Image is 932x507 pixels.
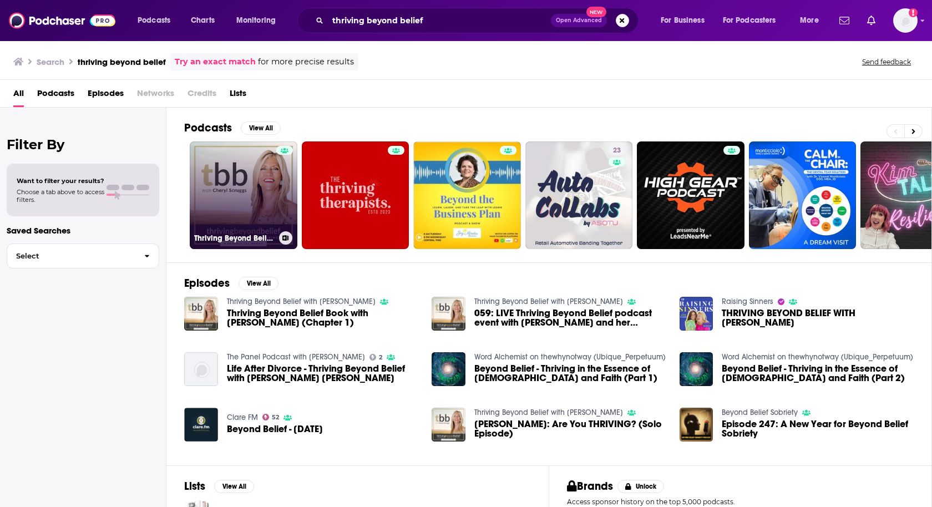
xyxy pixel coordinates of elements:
button: Send feedback [859,57,914,67]
span: Charts [191,13,215,28]
a: The Panel Podcast with Jen Hilz [227,352,365,362]
a: Show notifications dropdown [863,11,880,30]
img: Life After Divorce - Thriving Beyond Belief with Susie Rob [184,352,218,386]
button: open menu [130,12,185,29]
a: Charts [184,12,221,29]
h2: Brands [567,479,613,493]
img: User Profile [893,8,918,33]
img: 059: LIVE Thriving Beyond Belief podcast event with Cheryl Scruggs and her daughters Lauren Scrug... [432,297,465,331]
img: THRIVING BEYOND BELIEF WITH CHERYL SCRUGGS [680,297,713,331]
button: View All [241,121,281,135]
span: 23 [613,145,621,156]
span: 2 [379,355,382,360]
a: EpisodesView All [184,276,278,290]
img: Beyond Belief - Thriving in the Essence of God and Faith (Part 1) [432,352,465,386]
button: View All [239,277,278,290]
button: View All [214,480,254,493]
span: Networks [137,84,174,107]
a: Thriving Beyond Belief Book with Cheryl Scruggs (Chapter 1) [184,297,218,331]
button: open menu [229,12,290,29]
h2: Episodes [184,276,230,290]
span: New [586,7,606,17]
span: Choose a tab above to access filters. [17,188,104,204]
a: Beyond Belief - Thriving in the Essence of God and Faith (Part 2) [722,364,914,383]
span: Beyond Belief - [DATE] [227,424,323,434]
h2: Filter By [7,136,159,153]
a: Beyond Belief - Thriving in the Essence of God and Faith (Part 1) [474,364,666,383]
a: PodcastsView All [184,121,281,135]
div: Search podcasts, credits, & more... [308,8,649,33]
a: Cheryl Scruggs: Are You THRIVING? (Solo Episode) [474,419,666,438]
a: Episode 247: A New Year for Beyond Belief Sobriety [722,419,914,438]
p: Saved Searches [7,225,159,236]
button: open menu [716,12,792,29]
h2: Lists [184,479,205,493]
span: Life After Divorce - Thriving Beyond Belief with [PERSON_NAME] [PERSON_NAME] [227,364,419,383]
span: For Podcasters [723,13,776,28]
span: Thriving Beyond Belief Book with [PERSON_NAME] (Chapter 1) [227,308,419,327]
a: 23 [525,141,633,249]
span: Select [7,252,135,260]
a: Episode 247: A New Year for Beyond Belief Sobriety [680,408,713,442]
a: Thriving Beyond Belief with Cheryl Scruggs [474,297,623,306]
svg: Add a profile image [909,8,918,17]
button: Unlock [617,480,665,493]
a: Thriving Beyond Belief with Cheryl Scruggs [474,408,623,417]
span: Podcasts [138,13,170,28]
a: 2 [369,354,383,361]
a: All [13,84,24,107]
span: More [800,13,819,28]
span: For Business [661,13,705,28]
a: Raising Sinners [722,297,773,306]
span: 52 [272,415,279,420]
span: Logged in as heidi.egloff [893,8,918,33]
img: Beyond Belief - Sunday 16th June 2024 [184,408,218,442]
button: open menu [653,12,718,29]
span: Monitoring [236,13,276,28]
a: Podcasts [37,84,74,107]
button: Select [7,244,159,268]
h3: Search [37,57,64,67]
button: Open AdvancedNew [551,14,607,27]
a: Thriving Beyond Belief with [PERSON_NAME] [190,141,297,249]
a: Word Alchemist on thewhynotway (Ubique_Perpetuum) [722,352,913,362]
h2: Podcasts [184,121,232,135]
a: 059: LIVE Thriving Beyond Belief podcast event with Cheryl Scruggs and her daughters Lauren Scrug... [474,308,666,327]
span: 059: LIVE Thriving Beyond Belief podcast event with [PERSON_NAME] and her daughters [PERSON_NAME]... [474,308,666,327]
img: Podchaser - Follow, Share and Rate Podcasts [9,10,115,31]
a: Beyond Belief - Sunday 16th June 2024 [227,424,323,434]
a: Life After Divorce - Thriving Beyond Belief with Susie Rob [227,364,419,383]
img: Cheryl Scruggs: Are You THRIVING? (Solo Episode) [432,408,465,442]
a: 23 [609,146,625,155]
input: Search podcasts, credits, & more... [328,12,551,29]
button: Show profile menu [893,8,918,33]
a: 52 [262,414,280,420]
a: Thriving Beyond Belief with Cheryl Scruggs [227,297,376,306]
span: Beyond Belief - Thriving in the Essence of [DEMOGRAPHIC_DATA] and Faith (Part 2) [722,364,914,383]
span: Open Advanced [556,18,602,23]
span: Credits [188,84,216,107]
span: [PERSON_NAME]: Are You THRIVING? (Solo Episode) [474,419,666,438]
a: Beyond Belief Sobriety [722,408,798,417]
a: Episodes [88,84,124,107]
a: Word Alchemist on thewhynotway (Ubique_Perpetuum) [474,352,666,362]
a: Thriving Beyond Belief Book with Cheryl Scruggs (Chapter 1) [227,308,419,327]
a: Lists [230,84,246,107]
a: Show notifications dropdown [835,11,854,30]
span: Want to filter your results? [17,177,104,185]
a: THRIVING BEYOND BELIEF WITH CHERYL SCRUGGS [722,308,914,327]
a: ListsView All [184,479,254,493]
img: Beyond Belief - Thriving in the Essence of God and Faith (Part 2) [680,352,713,386]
